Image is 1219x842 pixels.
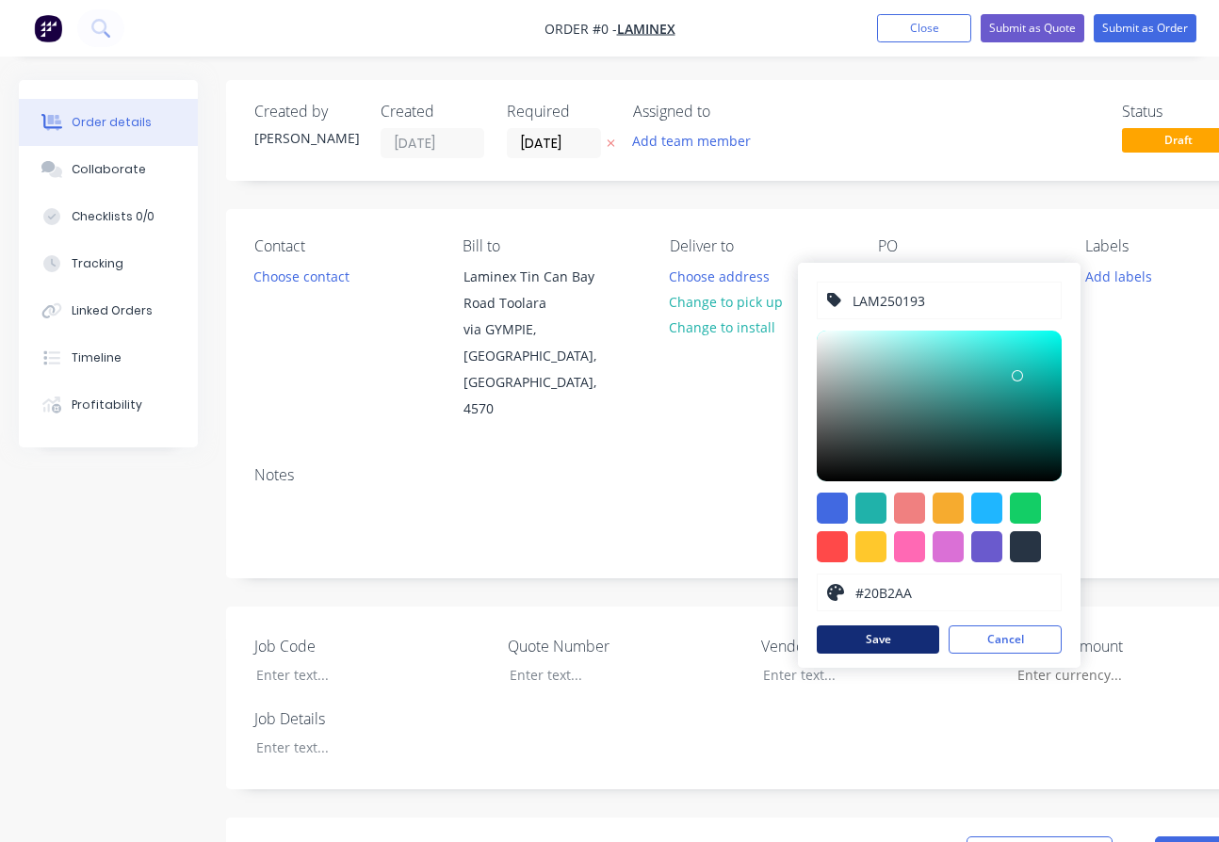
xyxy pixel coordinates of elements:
[1010,493,1041,524] div: #13ce66
[72,349,122,366] div: Timeline
[544,20,617,38] span: Order #0 -
[72,302,153,319] div: Linked Orders
[761,635,997,657] label: Vendor Number
[933,493,964,524] div: #f6ab2f
[659,315,786,340] button: Change to install
[855,531,886,562] div: #ffc82c
[72,114,152,131] div: Order details
[855,493,886,524] div: #20b2aa
[633,128,761,154] button: Add team member
[817,531,848,562] div: #ff4949
[670,237,848,255] div: Deliver to
[817,493,848,524] div: #4169e1
[933,531,964,562] div: #da70d6
[34,14,62,42] img: Factory
[381,103,484,121] div: Created
[949,625,1062,654] button: Cancel
[72,208,154,225] div: Checklists 0/0
[19,334,198,381] button: Timeline
[254,128,358,148] div: [PERSON_NAME]
[817,625,939,654] button: Save
[463,316,620,422] div: via GYMPIE, [GEOGRAPHIC_DATA], [GEOGRAPHIC_DATA], 4570
[1094,14,1196,42] button: Submit as Order
[981,14,1084,42] button: Submit as Quote
[507,103,610,121] div: Required
[894,531,925,562] div: #ff69b4
[508,635,743,657] label: Quote Number
[72,161,146,178] div: Collaborate
[254,635,490,657] label: Job Code
[971,531,1002,562] div: #6a5acd
[19,240,198,287] button: Tracking
[447,263,636,423] div: Laminex Tin Can Bay Road Toolaravia GYMPIE, [GEOGRAPHIC_DATA], [GEOGRAPHIC_DATA], 4570
[19,99,198,146] button: Order details
[659,289,793,315] button: Change to pick up
[1010,531,1041,562] div: #273444
[72,397,142,413] div: Profitability
[19,287,198,334] button: Linked Orders
[19,146,198,193] button: Collaborate
[254,237,432,255] div: Contact
[463,264,620,316] div: Laminex Tin Can Bay Road Toolara
[623,128,761,154] button: Add team member
[1075,263,1162,288] button: Add labels
[878,237,1056,255] div: PO
[254,707,490,730] label: Job Details
[971,493,1002,524] div: #1fb6ff
[617,20,675,38] a: Laminex
[72,255,123,272] div: Tracking
[851,283,1051,318] input: Enter label name...
[19,193,198,240] button: Checklists 0/0
[659,263,780,288] button: Choose address
[254,103,358,121] div: Created by
[463,237,641,255] div: Bill to
[633,103,821,121] div: Assigned to
[244,263,360,288] button: Choose contact
[894,493,925,524] div: #f08080
[19,381,198,429] button: Profitability
[877,14,971,42] button: Close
